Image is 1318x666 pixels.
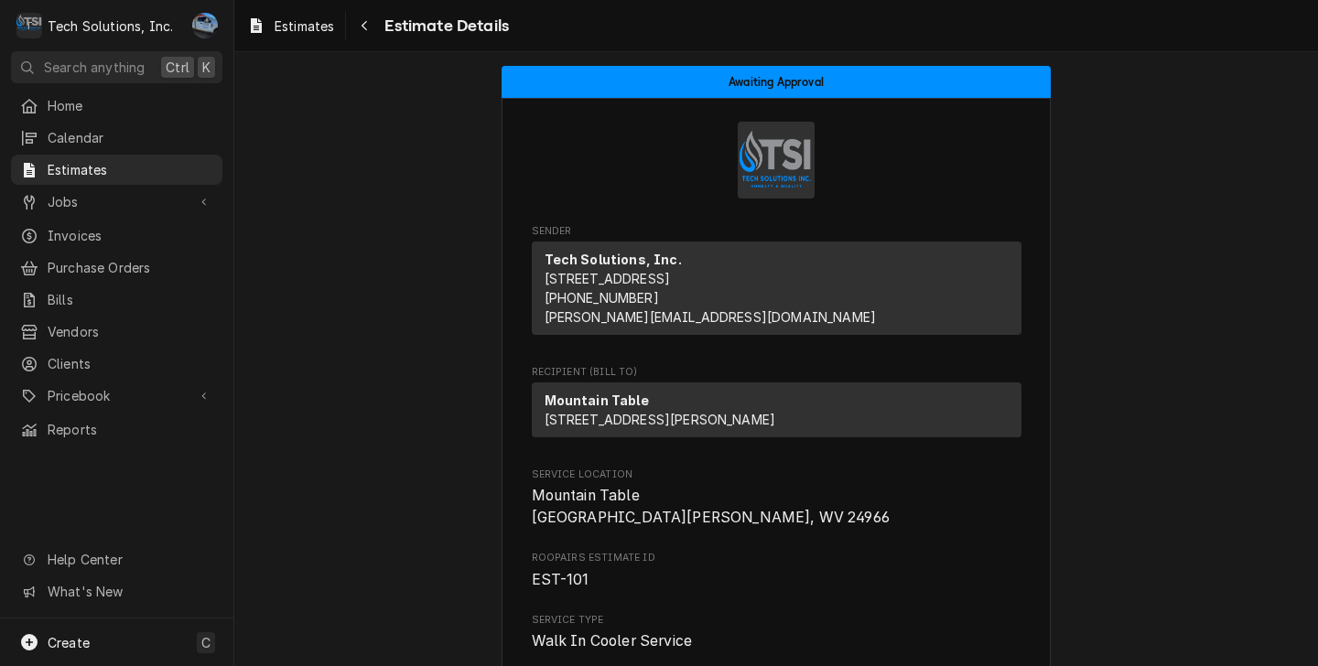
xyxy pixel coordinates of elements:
[11,381,222,411] a: Go to Pricebook
[166,58,189,77] span: Ctrl
[545,309,877,325] a: [PERSON_NAME][EMAIL_ADDRESS][DOMAIN_NAME]
[11,349,222,379] a: Clients
[16,13,42,38] div: Tech Solutions, Inc.'s Avatar
[11,544,222,575] a: Go to Help Center
[201,633,211,652] span: C
[48,16,173,36] div: Tech Solutions, Inc.
[532,382,1021,437] div: Recipient (Bill To)
[545,392,649,408] strong: Mountain Table
[532,365,1021,446] div: Estimate Recipient
[11,576,222,607] a: Go to What's New
[16,13,42,38] div: T
[532,613,1021,628] span: Service Type
[379,14,509,38] span: Estimate Details
[532,242,1021,335] div: Sender
[48,635,90,650] span: Create
[545,252,682,267] strong: Tech Solutions, Inc.
[11,155,222,185] a: Estimates
[532,551,1021,565] span: Roopairs Estimate ID
[532,467,1021,529] div: Service Location
[48,420,213,439] span: Reports
[532,467,1021,482] span: Service Location
[11,252,222,283] a: Purchase Orders
[545,290,659,306] a: [PHONE_NUMBER]
[192,13,218,38] div: JP
[192,13,218,38] div: Joe Paschal's Avatar
[48,386,186,405] span: Pricebook
[11,91,222,121] a: Home
[48,128,213,147] span: Calendar
[545,412,776,427] span: [STREET_ADDRESS][PERSON_NAME]
[532,630,1021,652] span: Service Type
[11,414,222,445] a: Reports
[48,258,213,277] span: Purchase Orders
[11,123,222,153] a: Calendar
[240,11,341,41] a: Estimates
[729,76,824,88] span: Awaiting Approval
[532,382,1021,445] div: Recipient (Bill To)
[48,322,213,341] span: Vendors
[48,582,211,601] span: What's New
[532,569,1021,591] span: Roopairs Estimate ID
[532,487,890,526] span: Mountain Table [GEOGRAPHIC_DATA][PERSON_NAME], WV 24966
[202,58,211,77] span: K
[532,224,1021,343] div: Estimate Sender
[11,187,222,217] a: Go to Jobs
[532,485,1021,528] span: Service Location
[11,51,222,83] button: Search anythingCtrlK
[48,226,213,245] span: Invoices
[48,354,213,373] span: Clients
[532,551,1021,590] div: Roopairs Estimate ID
[48,290,213,309] span: Bills
[532,224,1021,239] span: Sender
[48,96,213,115] span: Home
[11,220,222,251] a: Invoices
[545,271,671,286] span: [STREET_ADDRESS]
[532,632,693,650] span: Walk In Cooler Service
[532,242,1021,342] div: Sender
[11,285,222,315] a: Bills
[532,365,1021,380] span: Recipient (Bill To)
[532,571,589,588] span: EST-101
[502,66,1051,98] div: Status
[44,58,145,77] span: Search anything
[48,160,213,179] span: Estimates
[350,11,379,40] button: Navigate back
[532,613,1021,652] div: Service Type
[275,16,334,36] span: Estimates
[11,317,222,347] a: Vendors
[48,192,186,211] span: Jobs
[738,122,815,199] img: Logo
[48,550,211,569] span: Help Center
